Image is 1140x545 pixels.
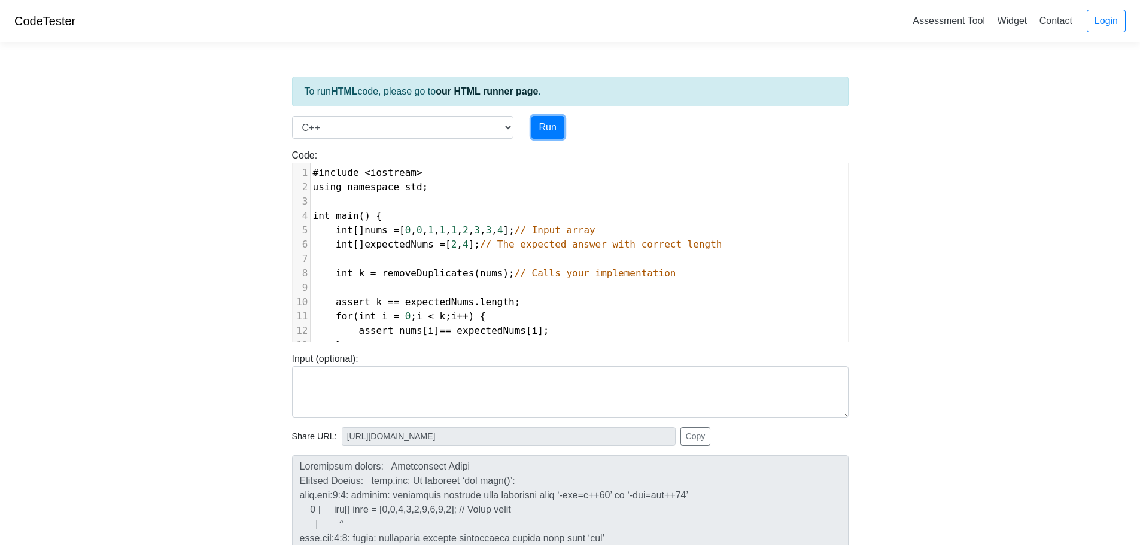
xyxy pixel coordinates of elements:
[486,224,492,236] span: 3
[1087,10,1126,32] a: Login
[347,181,399,193] span: namespace
[313,296,521,307] span: . ;
[457,310,468,322] span: ++
[14,14,75,28] a: CodeTester
[313,267,676,279] span: ( );
[313,210,382,221] span: () {
[515,267,676,279] span: // Calls your implementation
[451,224,457,236] span: 1
[680,427,711,446] button: Copy
[293,338,310,352] div: 13
[313,224,595,236] span: [] [ , , , , , , , , ];
[436,86,538,96] a: our HTML runner page
[313,325,549,336] span: [ ] [ ];
[336,310,353,322] span: for
[336,239,353,250] span: int
[457,325,526,336] span: expectedNums
[1035,11,1077,31] a: Contact
[405,310,411,322] span: 0
[463,239,469,250] span: 4
[480,296,515,307] span: length
[393,224,399,236] span: =
[480,267,503,279] span: nums
[388,296,399,307] span: ==
[531,116,564,139] button: Run
[440,310,446,322] span: k
[336,267,353,279] span: int
[313,310,486,322] span: ( ; ; ) {
[474,224,480,236] span: 3
[293,295,310,309] div: 10
[293,209,310,223] div: 4
[359,310,376,322] span: int
[440,224,446,236] span: 1
[292,430,337,443] span: Share URL:
[359,325,394,336] span: assert
[428,325,434,336] span: i
[336,296,370,307] span: assert
[439,239,445,250] span: =
[417,224,422,236] span: 0
[992,11,1032,31] a: Widget
[532,325,538,336] span: i
[293,238,310,252] div: 6
[439,325,451,336] span: ==
[313,339,342,351] span: }
[382,267,474,279] span: removeDuplicates
[405,296,475,307] span: expectedNums
[417,167,422,178] span: >
[370,167,417,178] span: iostream
[313,210,330,221] span: int
[292,77,849,106] div: To run code, please go to .
[336,224,353,236] span: int
[399,325,422,336] span: nums
[342,427,676,446] input: No share available yet
[417,310,422,322] span: i
[313,181,428,193] span: ;
[405,181,422,193] span: std
[283,148,858,342] div: Code:
[293,194,310,209] div: 3
[364,167,370,178] span: <
[364,224,388,236] span: nums
[293,223,310,238] div: 5
[405,224,411,236] span: 0
[376,296,382,307] span: k
[359,267,365,279] span: k
[283,352,858,418] div: Input (optional):
[382,310,388,322] span: i
[497,224,503,236] span: 4
[293,324,310,338] div: 12
[393,310,399,322] span: =
[451,310,457,322] span: i
[463,224,469,236] span: 2
[428,224,434,236] span: 1
[293,266,310,281] div: 8
[364,239,434,250] span: expectedNums
[293,166,310,180] div: 1
[313,239,722,250] span: [] [ , ];
[428,310,434,322] span: <
[908,11,990,31] a: Assessment Tool
[313,167,359,178] span: #include
[336,210,359,221] span: main
[331,86,357,96] strong: HTML
[515,224,595,236] span: // Input array
[313,181,342,193] span: using
[370,267,376,279] span: =
[293,252,310,266] div: 7
[293,281,310,295] div: 9
[293,309,310,324] div: 11
[451,239,457,250] span: 2
[293,180,310,194] div: 2
[480,239,722,250] span: // The expected answer with correct length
